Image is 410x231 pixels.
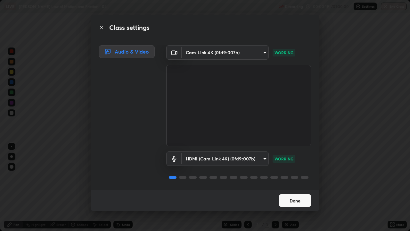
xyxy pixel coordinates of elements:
p: WORKING [275,156,293,162]
div: Cam Link 4K (0fd9:007b) [182,45,269,60]
p: WORKING [275,50,293,56]
div: Audio & Video [99,45,155,58]
div: Cam Link 4K (0fd9:007b) [182,151,269,166]
button: Done [279,194,311,207]
h2: Class settings [109,23,150,32]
